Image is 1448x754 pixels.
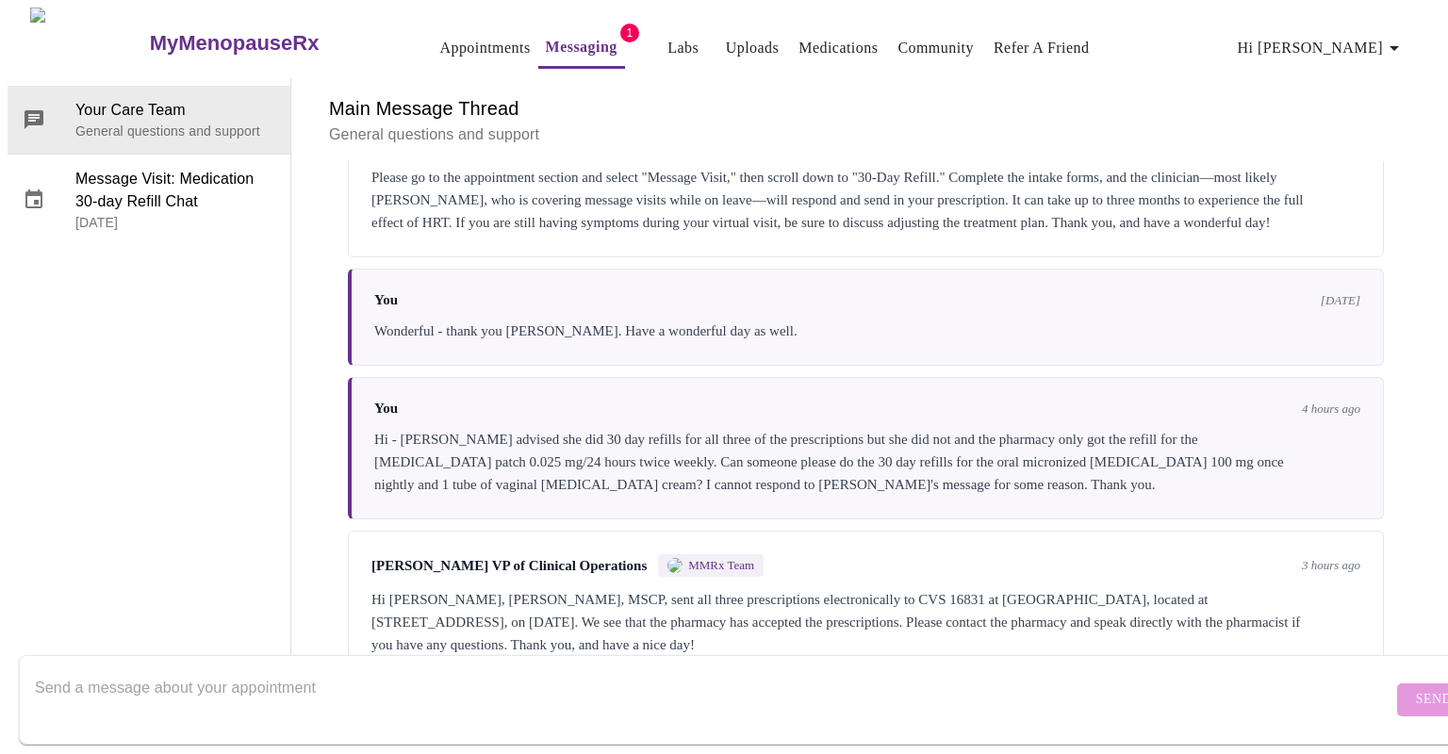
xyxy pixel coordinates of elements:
[620,24,639,42] span: 1
[35,669,1392,729] textarea: Send a message about your appointment
[329,123,1403,146] p: General questions and support
[1321,293,1360,308] span: [DATE]
[653,29,714,67] button: Labs
[371,588,1360,656] div: Hi [PERSON_NAME], [PERSON_NAME], MSCP, sent all three prescriptions electronically to CVS 16831 a...
[371,558,647,574] span: [PERSON_NAME] VP of Clinical Operations
[718,29,787,67] button: Uploads
[374,292,398,308] span: You
[75,213,275,232] p: [DATE]
[667,558,683,573] img: MMRX
[688,558,754,573] span: MMRx Team
[667,35,699,61] a: Labs
[538,28,625,69] button: Messaging
[1302,402,1360,417] span: 4 hours ago
[30,8,147,78] img: MyMenopauseRx Logo
[890,29,981,67] button: Community
[374,401,398,417] span: You
[75,99,275,122] span: Your Care Team
[994,35,1090,61] a: Refer a Friend
[371,166,1360,234] div: Please go to the appointment section and select "Message Visit," then scroll down to "30-Day Refi...
[374,428,1360,496] div: Hi - [PERSON_NAME] advised she did 30 day refills for all three of the prescriptions but she did ...
[726,35,780,61] a: Uploads
[1302,558,1360,573] span: 3 hours ago
[8,86,290,154] div: Your Care TeamGeneral questions and support
[986,29,1097,67] button: Refer a Friend
[1238,35,1406,61] span: Hi [PERSON_NAME]
[439,35,530,61] a: Appointments
[546,34,617,60] a: Messaging
[791,29,885,67] button: Medications
[75,122,275,140] p: General questions and support
[147,10,394,76] a: MyMenopauseRx
[1230,29,1413,67] button: Hi [PERSON_NAME]
[75,168,275,213] span: Message Visit: Medication 30-day Refill Chat
[329,93,1403,123] h6: Main Message Thread
[150,31,320,56] h3: MyMenopauseRx
[798,35,878,61] a: Medications
[897,35,974,61] a: Community
[374,320,1360,342] div: Wonderful - thank you [PERSON_NAME]. Have a wonderful day as well.
[8,155,290,245] div: Message Visit: Medication 30-day Refill Chat[DATE]
[432,29,537,67] button: Appointments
